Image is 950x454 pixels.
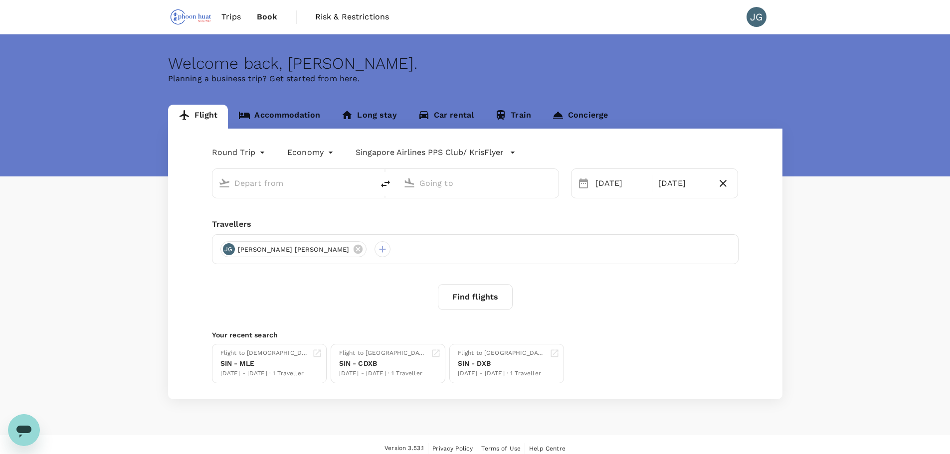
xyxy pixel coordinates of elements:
div: [DATE] - [DATE] · 1 Traveller [220,369,308,379]
span: Version 3.53.1 [384,444,424,454]
a: Accommodation [228,105,331,129]
a: Flight [168,105,228,129]
div: [DATE] - [DATE] · 1 Traveller [458,369,546,379]
span: Trips [221,11,241,23]
span: Help Centre [529,445,566,452]
div: SIN - MLE [220,358,308,369]
div: [DATE] [654,173,713,193]
p: Planning a business trip? Get started from here. [168,73,782,85]
a: Train [484,105,542,129]
div: JG [747,7,766,27]
img: Phoon Huat PTE. LTD. [168,6,214,28]
button: Find flights [438,284,513,310]
iframe: Button to launch messaging window [8,414,40,446]
input: Going to [419,175,538,191]
div: Flight to [DEMOGRAPHIC_DATA] [220,348,308,358]
a: Privacy Policy [432,443,473,454]
button: Singapore Airlines PPS Club/ KrisFlyer [356,147,516,158]
div: Flight to [GEOGRAPHIC_DATA] [339,348,427,358]
span: Risk & Restrictions [315,11,389,23]
p: Your recent search [212,330,739,340]
button: delete [374,172,397,196]
button: Open [367,182,369,184]
div: SIN - CDXB [339,358,427,369]
div: Travellers [212,218,739,230]
div: JG [223,243,235,255]
div: [DATE] - [DATE] · 1 Traveller [339,369,427,379]
button: Open [552,182,554,184]
div: Round Trip [212,145,268,160]
a: Help Centre [529,443,566,454]
span: Terms of Use [481,445,521,452]
div: SIN - DXB [458,358,546,369]
a: Long stay [331,105,407,129]
div: JG[PERSON_NAME] [PERSON_NAME] [220,241,367,257]
p: Singapore Airlines PPS Club/ KrisFlyer [356,147,504,158]
a: Concierge [542,105,618,129]
span: Book [257,11,278,23]
span: [PERSON_NAME] [PERSON_NAME] [232,245,356,255]
input: Depart from [234,175,353,191]
div: [DATE] [591,173,650,193]
div: Economy [287,145,336,160]
div: Flight to [GEOGRAPHIC_DATA] [458,348,546,358]
span: Privacy Policy [432,445,473,452]
div: Welcome back , [PERSON_NAME] . [168,54,782,73]
a: Terms of Use [481,443,521,454]
a: Car rental [407,105,485,129]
